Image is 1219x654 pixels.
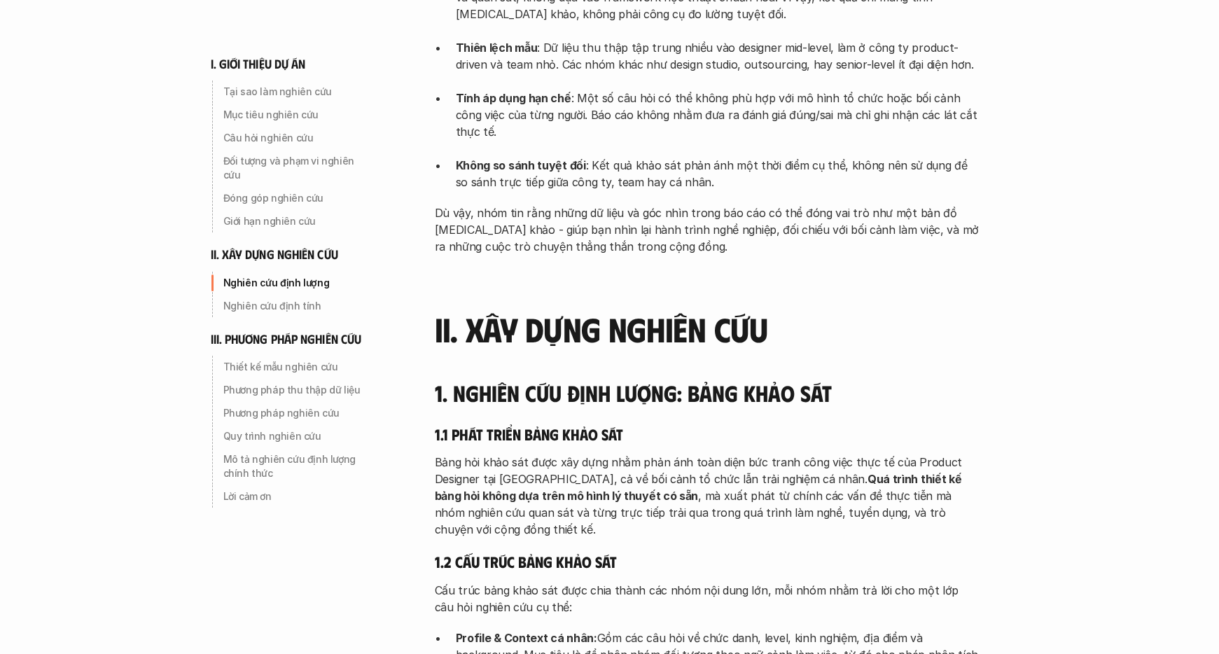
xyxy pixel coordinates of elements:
h6: ii. xây dựng nghiên cứu [211,246,338,263]
p: Bảng hỏi khảo sát được xây dựng nhằm phản ánh toàn diện bức tranh công việc thực tế của Product D... [435,454,981,538]
a: Phương pháp nghiên cứu [211,402,379,424]
p: Tại sao làm nghiên cứu [223,85,373,99]
p: Đối tượng và phạm vi nghiên cứu [223,154,373,182]
p: Nghiên cứu định lượng [223,276,373,290]
a: Thiết kế mẫu nghiên cứu [211,356,379,378]
strong: Không so sánh tuyệt đối [456,158,586,172]
h5: 1.2 Cấu trúc bảng khảo sát [435,552,981,571]
p: Phương pháp nghiên cứu [223,406,373,420]
p: : Kết quả khảo sát phản ánh một thời điểm cụ thể, không nên sử dụng để so sánh trực tiếp giữa côn... [456,157,981,190]
p: Thiết kế mẫu nghiên cứu [223,360,373,374]
a: Câu hỏi nghiên cứu [211,127,379,149]
h6: i. giới thiệu dự án [211,56,306,72]
strong: Tính áp dụng hạn chế [456,91,571,105]
h3: II. Xây dựng nghiên cứu [435,311,981,348]
a: Đối tượng và phạm vi nghiên cứu [211,150,379,186]
p: Cấu trúc bảng khảo sát được chia thành các nhóm nội dung lớn, mỗi nhóm nhằm trả lời cho một lớp c... [435,582,981,615]
p: Nghiên cứu định tính [223,299,373,313]
a: Mô tả nghiên cứu định lượng chính thức [211,448,379,485]
p: Giới hạn nghiên cứu [223,214,373,228]
p: Quy trình nghiên cứu [223,429,373,443]
p: Đóng góp nghiên cứu [223,191,373,205]
a: Quy trình nghiên cứu [211,425,379,447]
p: Câu hỏi nghiên cứu [223,131,373,145]
p: Lời cảm ơn [223,489,373,503]
p: Phương pháp thu thập dữ liệu [223,383,373,397]
a: Giới hạn nghiên cứu [211,210,379,232]
p: Mục tiêu nghiên cứu [223,108,373,122]
strong: Thiên lệch mẫu [456,41,538,55]
a: Nghiên cứu định lượng [211,272,379,294]
a: Mục tiêu nghiên cứu [211,104,379,126]
h5: 1.1 Phát triển bảng khảo sát [435,424,981,444]
p: : Dữ liệu thu thập tập trung nhiều vào designer mid-level, làm ở công ty product-driven và team n... [456,39,981,90]
a: Nghiên cứu định tính [211,295,379,317]
strong: Profile & Context cá nhân: [456,631,597,645]
p: Mô tả nghiên cứu định lượng chính thức [223,452,373,480]
a: Tại sao làm nghiên cứu [211,81,379,103]
p: Dù vậy, nhóm tin rằng những dữ liệu và góc nhìn trong báo cáo có thể đóng vai trò như một bản đồ ... [435,204,981,255]
h6: iii. phương pháp nghiên cứu [211,331,362,347]
h4: 1. Nghiên cứu định lượng: Bảng khảo sát [435,380,981,406]
a: Phương pháp thu thập dữ liệu [211,379,379,401]
a: Đóng góp nghiên cứu [211,187,379,209]
p: : Một số câu hỏi có thể không phù hợp với mô hình tổ chức hoặc bối cảnh công việc của từng người.... [456,90,981,157]
a: Lời cảm ơn [211,485,379,508]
